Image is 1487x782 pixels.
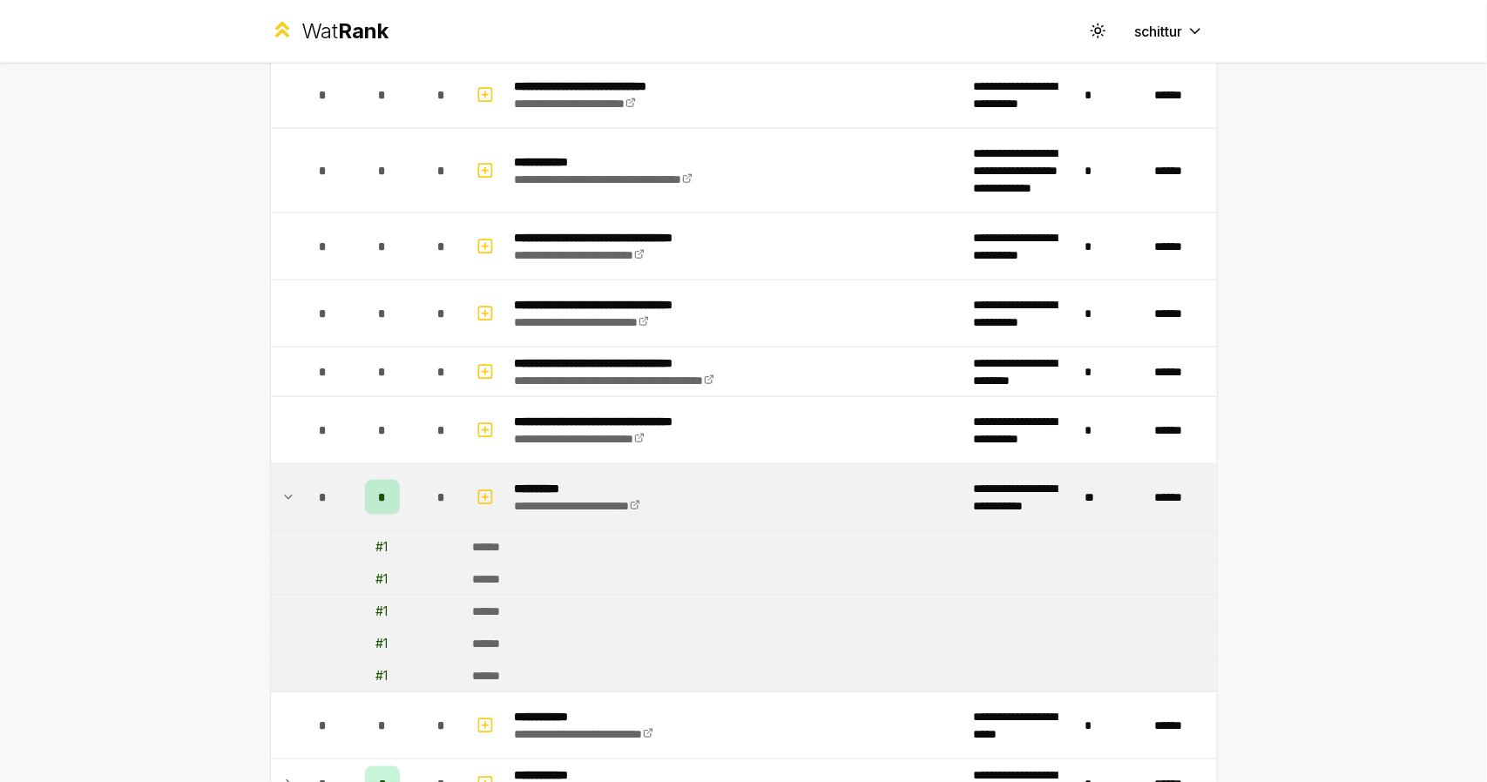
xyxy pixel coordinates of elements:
div: # 1 [376,635,389,652]
span: schittur [1135,21,1183,42]
div: # 1 [376,570,389,588]
button: schittur [1121,16,1218,47]
div: # 1 [376,603,389,620]
a: WatRank [270,17,389,45]
div: # 1 [376,538,389,556]
div: # 1 [376,667,389,684]
span: Rank [338,18,389,44]
div: Wat [301,17,389,45]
